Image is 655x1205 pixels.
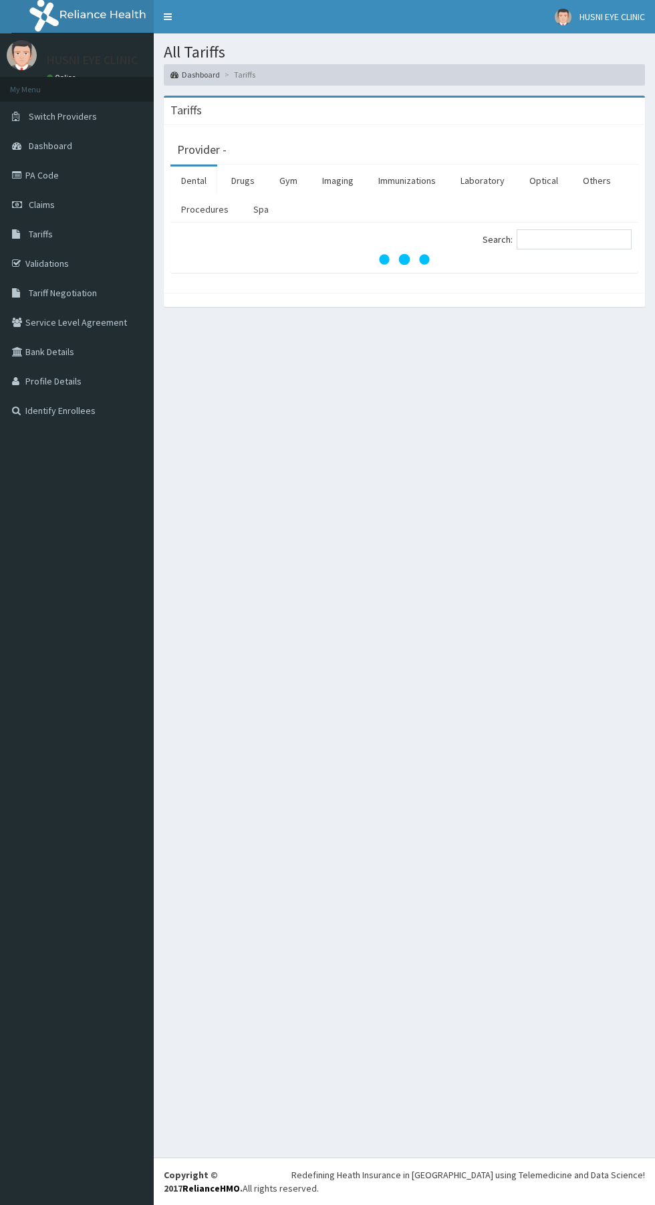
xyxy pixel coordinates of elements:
span: Claims [29,199,55,211]
span: HUSNI EYE CLINIC [579,11,645,23]
a: RelianceHMO [182,1182,240,1194]
strong: Copyright © 2017 . [164,1169,243,1194]
input: Search: [517,229,632,249]
h3: Tariffs [170,104,202,116]
a: Spa [243,195,279,223]
span: Tariffs [29,228,53,240]
footer: All rights reserved. [154,1158,655,1205]
a: Procedures [170,195,239,223]
img: User Image [7,40,37,70]
a: Optical [519,167,569,195]
a: Imaging [311,167,364,195]
a: Laboratory [450,167,515,195]
li: Tariffs [221,69,255,80]
a: Drugs [221,167,265,195]
div: Redefining Heath Insurance in [GEOGRAPHIC_DATA] using Telemedicine and Data Science! [291,1168,645,1182]
a: Dashboard [170,69,220,80]
a: Dental [170,167,217,195]
h3: Provider - [177,144,227,156]
p: HUSNI EYE CLINIC [47,54,138,66]
h1: All Tariffs [164,43,645,61]
span: Tariff Negotiation [29,287,97,299]
img: User Image [555,9,571,25]
a: Others [572,167,622,195]
svg: audio-loading [378,233,431,286]
label: Search: [483,229,632,249]
span: Switch Providers [29,110,97,122]
a: Online [47,73,79,82]
a: Gym [269,167,308,195]
span: Dashboard [29,140,72,152]
a: Immunizations [368,167,446,195]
